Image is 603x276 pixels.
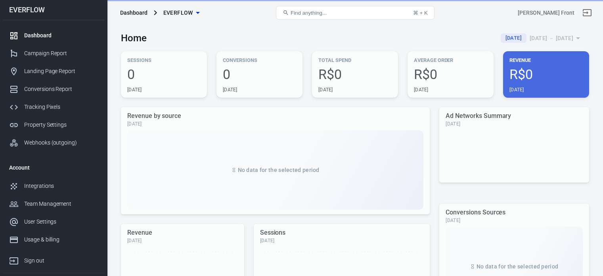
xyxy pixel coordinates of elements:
[24,200,98,208] div: Team Management
[3,80,104,98] a: Conversions Report
[3,213,104,231] a: User Settings
[578,3,597,22] a: Sign out
[24,218,98,226] div: User Settings
[276,6,435,19] button: Find anything...⌘ + K
[24,121,98,129] div: Property Settings
[3,44,104,62] a: Campaign Report
[121,33,147,44] h3: Home
[3,195,104,213] a: Team Management
[24,235,98,244] div: Usage & billing
[160,6,203,20] button: EVERFLOW
[24,139,98,147] div: Webhooks (outgoing)
[120,9,147,17] div: Dashboard
[163,8,193,18] span: EVERFLOW
[24,182,98,190] div: Integrations
[291,10,327,16] span: Find anything...
[24,67,98,75] div: Landing Page Report
[3,116,104,134] a: Property Settings
[3,158,104,177] li: Account
[3,134,104,152] a: Webhooks (outgoing)
[3,6,104,14] div: EVERFLOW
[3,98,104,116] a: Tracking Pixels
[24,103,98,111] div: Tracking Pixels
[24,85,98,93] div: Conversions Report
[3,62,104,80] a: Landing Page Report
[3,249,104,270] a: Sign out
[518,9,574,17] div: Account id: KGa5hiGJ
[3,231,104,249] a: Usage & billing
[24,257,98,265] div: Sign out
[3,27,104,44] a: Dashboard
[24,31,98,40] div: Dashboard
[413,10,428,16] div: ⌘ + K
[24,49,98,58] div: Campaign Report
[3,177,104,195] a: Integrations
